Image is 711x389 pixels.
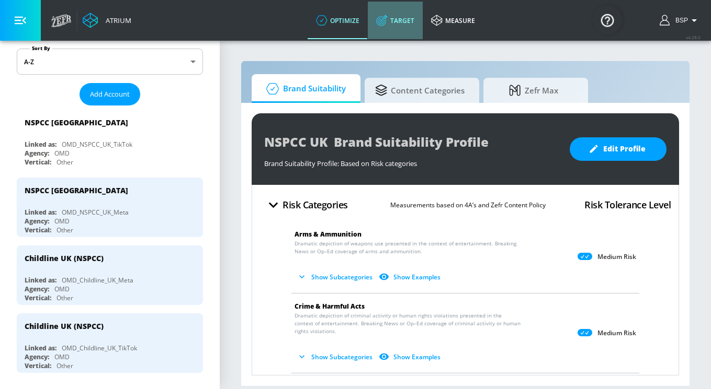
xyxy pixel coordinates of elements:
[593,5,622,34] button: Open Resource Center
[25,293,51,302] div: Vertical:
[295,302,365,311] span: Crime & Harmful Acts
[375,78,465,103] span: Content Categories
[101,16,131,25] div: Atrium
[283,197,348,212] h4: Risk Categories
[25,140,57,149] div: Linked as:
[584,197,671,212] h4: Risk Tolerance Level
[83,13,131,28] a: Atrium
[54,217,70,226] div: OMD
[295,240,522,255] span: Dramatic depiction of weapons use presented in the context of entertainment. Breaking News or Op–...
[25,185,128,195] div: NSPCC [GEOGRAPHIC_DATA]
[390,199,546,210] p: Measurements based on 4A’s and Zefr Content Policy
[25,285,49,293] div: Agency:
[570,137,667,161] button: Edit Profile
[62,140,132,149] div: OMD_NSPCC_UK_TikTok
[260,193,352,217] button: Risk Categories
[25,361,51,370] div: Vertical:
[264,154,559,168] div: Brand Suitability Profile: Based on Risk categories
[54,149,70,158] div: OMD
[90,88,130,100] span: Add Account
[25,276,57,285] div: Linked as:
[54,352,70,361] div: OMD
[25,158,51,167] div: Vertical:
[80,83,140,105] button: Add Account
[17,49,203,75] div: A-Z
[671,17,688,24] span: login as: bsp_linking@zefr.com
[597,253,636,261] p: Medium Risk
[25,117,128,127] div: NSPCC [GEOGRAPHIC_DATA]
[17,110,203,169] div: NSPCC [GEOGRAPHIC_DATA]Linked as:OMD_NSPCC_UK_TikTokAgency:OMDVertical:Other
[597,329,636,337] p: Medium Risk
[57,226,73,234] div: Other
[591,143,646,156] span: Edit Profile
[660,14,701,27] button: BSP
[62,208,129,217] div: OMD_NSPCC_UK_Meta
[423,2,483,39] a: measure
[262,76,346,101] span: Brand Suitability
[57,361,73,370] div: Other
[368,2,423,39] a: Target
[17,178,203,237] div: NSPCC [GEOGRAPHIC_DATA]Linked as:OMD_NSPCC_UK_MetaAgency:OMDVertical:Other
[62,344,137,352] div: OMD_Childline_UK_TikTok
[686,34,701,40] span: v 4.28.0
[308,2,368,39] a: optimize
[494,78,573,103] span: Zefr Max
[25,149,49,158] div: Agency:
[17,313,203,373] div: Childline UK (NSPCC)Linked as:OMD_Childline_UK_TikTokAgency:OMDVertical:Other
[295,312,522,335] span: Dramatic depiction of criminal activity or human rights violations presented in the context of en...
[377,268,445,286] button: Show Examples
[295,230,362,239] span: Arms & Ammunition
[17,245,203,305] div: Childline UK (NSPCC)Linked as:OMD_Childline_UK_MetaAgency:OMDVertical:Other
[57,293,73,302] div: Other
[25,352,49,361] div: Agency:
[62,276,133,285] div: OMD_Childline_UK_Meta
[54,285,70,293] div: OMD
[30,45,52,52] label: Sort By
[25,208,57,217] div: Linked as:
[25,321,104,331] div: Childline UK (NSPCC)
[25,217,49,226] div: Agency:
[377,348,445,366] button: Show Examples
[25,253,104,263] div: Childline UK (NSPCC)
[295,348,377,366] button: Show Subcategories
[57,158,73,167] div: Other
[295,268,377,286] button: Show Subcategories
[25,344,57,352] div: Linked as:
[25,226,51,234] div: Vertical:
